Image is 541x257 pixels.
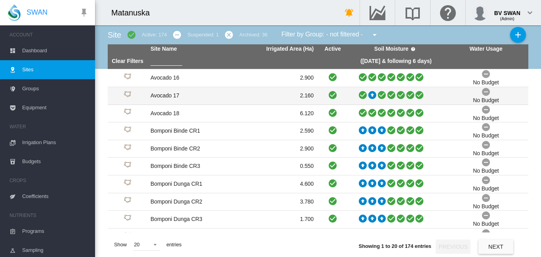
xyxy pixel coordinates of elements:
tr: Site Id: 27539 Bomponi Dunga CR3 1.700 No Budget [108,211,528,228]
td: Avocado 18 [147,105,232,122]
button: Previous [436,240,471,254]
img: SWAN-Landscape-Logo-Colour-drop.png [8,4,21,21]
td: 2.900 [232,69,317,87]
th: Water Usage [444,44,528,54]
img: 1.svg [123,109,132,118]
td: 1.190 [232,228,317,246]
td: 1.700 [232,211,317,228]
span: ACCOUNT [10,29,89,41]
md-icon: icon-bell-ring [345,8,354,17]
td: 4.600 [232,175,317,193]
th: ([DATE] & following 6 days) [349,54,444,69]
md-icon: icon-minus-circle [172,30,182,40]
tr: Site Id: 27538 Bomponi Dunga CR2 3.780 No Budget [108,193,528,211]
div: Site Id: 17439 [111,73,144,83]
img: 1.svg [123,197,132,206]
div: Active: 174 [142,31,167,38]
td: 2.590 [232,122,317,140]
span: Equipment [22,98,89,117]
div: Matanuska [111,7,157,18]
div: 20 [134,242,139,247]
div: Suspended: 1 [187,31,219,38]
div: No Budget [473,185,499,193]
span: Coefficients [22,187,89,206]
md-icon: Click here for help [438,8,457,17]
td: 3.780 [232,193,317,211]
md-icon: icon-checkbox-marked-circle [127,30,136,40]
td: 0.550 [232,158,317,175]
img: 1.svg [123,162,132,171]
div: No Budget [473,132,499,140]
div: No Budget [473,97,499,105]
div: Archived: 36 [239,31,267,38]
span: Programs [22,222,89,241]
div: No Budget [473,79,499,87]
img: profile.jpg [472,5,488,21]
img: 1.svg [123,126,132,136]
th: Active [317,44,349,54]
div: No Budget [473,203,499,211]
md-icon: Search the knowledge base [403,8,422,17]
md-icon: icon-plus [513,30,523,40]
span: CROPS [10,174,89,187]
button: Add New Site, define start date [510,27,526,43]
img: 1.svg [123,73,132,83]
div: No Budget [473,220,499,228]
span: Irrigation Plans [22,133,89,152]
button: icon-bell-ring [341,5,357,21]
span: Groups [22,79,89,98]
a: Clear Filters [112,58,143,64]
tr: Site Id: 27532 Bomponi Binde CR3 0.550 No Budget [108,158,528,175]
div: BV SWAN [494,6,520,14]
tr: Site Id: 17445 Avocado 18 6.120 No Budget [108,105,528,123]
th: Site Name [147,44,232,54]
div: No Budget [473,114,499,122]
span: (Admin) [500,17,514,21]
img: 1.svg [123,91,132,101]
span: Site [108,30,121,39]
div: No Budget [473,167,499,175]
span: Dashboard [22,41,89,60]
span: WATER [10,120,89,133]
td: Avocado 17 [147,87,232,105]
div: Site Id: 27539 [111,215,144,224]
div: Site Id: 17445 [111,109,144,118]
span: entries [163,238,185,251]
td: 2.160 [232,87,317,105]
td: Bomponi Sarnia 01B [147,228,232,246]
th: Soil Moisture [349,44,444,54]
span: SWAN [27,8,48,17]
div: Site Id: 27538 [111,197,144,206]
button: icon-menu-down [367,27,383,43]
img: 1.svg [123,144,132,154]
div: Site Id: 4925 [111,126,144,136]
span: Sites [22,60,89,79]
td: Bomponi Dunga CR3 [147,211,232,228]
div: Site Id: 4648 [111,179,144,189]
span: NUTRIENTS [10,209,89,222]
tr: Site Id: 17439 Avocado 16 2.900 No Budget [108,69,528,87]
div: Filter by Group: - not filtered - [275,27,385,43]
div: Site Id: 27531 [111,144,144,154]
div: No Budget [473,150,499,158]
span: Show [111,238,130,251]
button: Next [478,240,513,254]
th: Irrigated Area (Ha) [232,44,317,54]
td: Bomponi Binde CR1 [147,122,232,140]
md-icon: icon-pin [79,8,89,17]
tr: Site Id: 4648 Bomponi Dunga CR1 4.600 No Budget [108,175,528,193]
md-icon: icon-chevron-down [525,8,535,17]
span: Budgets [22,152,89,171]
td: 2.900 [232,140,317,158]
md-icon: icon-help-circle [408,44,418,54]
img: 1.svg [123,215,132,224]
td: Bomponi Binde CR2 [147,140,232,158]
md-icon: Go to the Data Hub [368,8,387,17]
tr: Site Id: 27549 Bomponi Sarnia 01B 1.190 No Budget [108,228,528,246]
div: Site Id: 17442 [111,91,144,101]
div: Site Id: 27532 [111,162,144,171]
td: Bomponi Dunga CR2 [147,193,232,211]
tr: Site Id: 27531 Bomponi Binde CR2 2.900 No Budget [108,140,528,158]
span: Showing 1 to 20 of 174 entries [359,243,431,249]
tr: Site Id: 4925 Bomponi Binde CR1 2.590 No Budget [108,122,528,140]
